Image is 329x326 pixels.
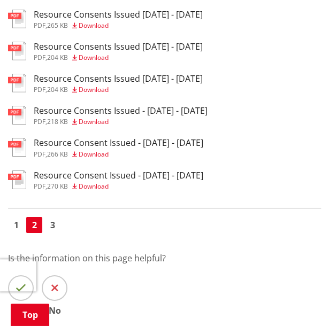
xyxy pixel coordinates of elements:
[26,217,42,233] a: Page 2
[8,42,26,60] img: document-pdf.svg
[8,74,203,93] a: Resource Consents Issued [DATE] - [DATE] pdf,204 KB Download
[8,138,203,157] a: Resource Consent Issued - [DATE] - [DATE] pdf,266 KB Download
[79,117,109,126] span: Download
[47,21,68,30] span: 265 KB
[8,208,321,236] nav: Pagination
[42,306,67,315] span: No
[34,106,208,116] h3: Resource Consents Issued - [DATE] - [DATE]
[8,10,26,28] img: document-pdf.svg
[11,304,49,326] a: Top
[34,151,203,158] div: ,
[34,119,208,125] div: ,
[34,182,45,191] span: pdf
[34,55,203,61] div: ,
[34,87,203,93] div: ,
[34,42,203,52] h3: Resource Consents Issued [DATE] - [DATE]
[47,182,68,191] span: 270 KB
[8,217,24,233] a: Go to page 1
[8,74,26,92] img: document-pdf.svg
[8,138,26,157] img: document-pdf.svg
[34,183,203,190] div: ,
[34,53,45,62] span: pdf
[8,170,26,189] img: document-pdf.svg
[34,22,203,29] div: ,
[47,150,68,159] span: 266 KB
[79,182,109,191] span: Download
[280,281,318,320] iframe: Messenger Launcher
[8,306,34,315] span: Yes
[34,170,203,181] h3: Resource Consent Issued - [DATE] - [DATE]
[34,117,45,126] span: pdf
[79,21,109,30] span: Download
[47,53,68,62] span: 204 KB
[47,85,68,94] span: 204 KB
[8,42,203,61] a: Resource Consents Issued [DATE] - [DATE] pdf,204 KB Download
[34,138,203,148] h3: Resource Consent Issued - [DATE] - [DATE]
[34,85,45,94] span: pdf
[34,21,45,30] span: pdf
[44,217,60,233] a: Go to page 3
[8,170,203,190] a: Resource Consent Issued - [DATE] - [DATE] pdf,270 KB Download
[79,53,109,62] span: Download
[8,106,208,125] a: Resource Consents Issued - [DATE] - [DATE] pdf,218 KB Download
[47,117,68,126] span: 218 KB
[34,74,203,84] h3: Resource Consents Issued [DATE] - [DATE]
[8,252,321,265] p: Is the information on this page helpful?
[79,85,109,94] span: Download
[34,10,203,20] h3: Resource Consents Issued [DATE] - [DATE]
[8,106,26,125] img: document-pdf.svg
[34,150,45,159] span: pdf
[79,150,109,159] span: Download
[8,10,203,29] a: Resource Consents Issued [DATE] - [DATE] pdf,265 KB Download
